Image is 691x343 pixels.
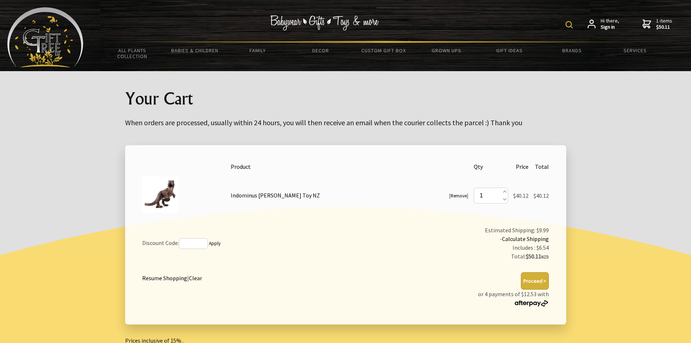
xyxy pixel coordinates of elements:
a: Decor [289,43,352,58]
a: Custom Gift Box [352,43,415,58]
a: Babies & Children [164,43,226,58]
img: Babywear - Gifts - Toys & more [270,15,379,30]
a: 1 items$50.11 [642,18,672,30]
a: Calculate Shipping [502,235,549,242]
td: Estimated Shipping: $9.99 - [365,223,551,264]
img: product search [565,21,573,28]
a: Resume Shopping [142,274,187,282]
p: or 4 payments of $12.53 with [478,290,549,307]
div: Total: [368,252,549,261]
a: Gift Ideas [478,43,540,58]
a: All Plants Collection [101,43,164,64]
a: Grown Ups [415,43,478,58]
span: NZD [541,254,549,260]
a: Clear [189,274,202,282]
th: Product [228,160,471,173]
div: Includes : $6.54 [368,243,549,252]
div: | [142,272,202,282]
span: Hi there, [601,18,619,30]
a: Remove [451,193,467,199]
a: Indominus [PERSON_NAME] Toy NZ [231,192,320,199]
img: Afterpay [514,300,549,307]
a: Brands [541,43,604,58]
a: Apply [209,240,221,246]
big: When orders are processed, usually within 24 hours, you will then receive an email when the couri... [125,118,522,127]
img: Babyware - Gifts - Toys and more... [7,7,83,68]
strong: $50.11 [526,253,549,260]
strong: $50.11 [656,24,672,30]
td: Discount Code: [140,223,365,264]
h1: Your Cart [125,89,566,107]
th: Price [511,160,531,173]
a: Hi there,Sign in [588,18,619,30]
th: Qty [471,160,510,173]
strong: Sign in [601,24,619,30]
a: Services [604,43,666,58]
a: Family [226,43,289,58]
button: Proceed > [521,272,549,290]
td: $40.12 [531,173,551,217]
th: Total [531,160,551,173]
input: If you have a discount code, enter it here and press 'Apply'. [179,238,208,249]
small: [ ] [449,193,468,199]
span: 1 items [656,17,672,30]
td: $40.12 [511,173,531,217]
